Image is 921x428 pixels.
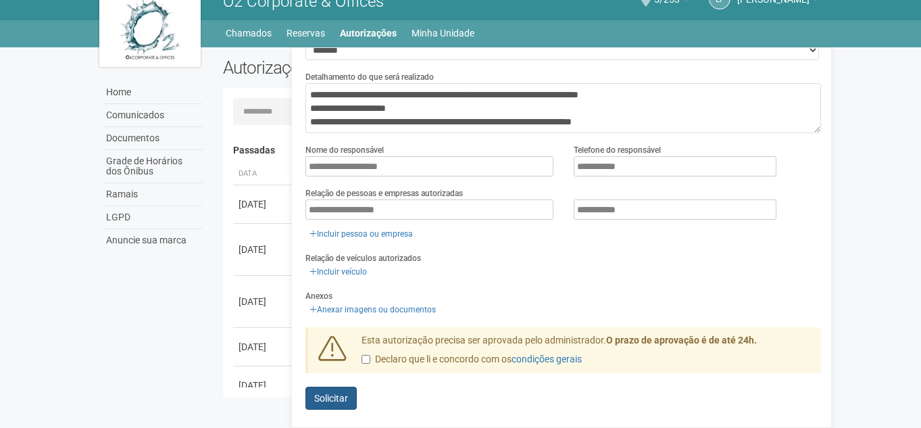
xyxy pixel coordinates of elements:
[305,71,434,83] label: Detalhamento do que será realizado
[103,127,203,150] a: Documentos
[223,57,512,78] h2: Autorizações
[606,335,757,346] strong: O prazo de aprovação é de até 24h.
[103,150,203,183] a: Grade de Horários dos Ônibus
[512,354,582,364] a: condições gerais
[305,187,463,199] label: Relação de pessoas e empresas autorizadas
[239,243,289,256] div: [DATE]
[340,24,397,43] a: Autorizações
[103,81,203,104] a: Home
[305,264,371,279] a: Incluir veículo
[239,379,289,392] div: [DATE]
[103,104,203,127] a: Comunicados
[239,197,289,211] div: [DATE]
[305,387,357,410] button: Solicitar
[233,145,812,156] h4: Passadas
[239,295,289,308] div: [DATE]
[305,252,421,264] label: Relação de veículos autorizados
[103,206,203,229] a: LGPD
[305,227,417,241] a: Incluir pessoa ou empresa
[239,340,289,354] div: [DATE]
[103,183,203,206] a: Ramais
[233,163,294,185] th: Data
[305,290,332,302] label: Anexos
[351,334,822,373] div: Esta autorização precisa ser aprovada pelo administrador.
[574,144,661,156] label: Telefone do responsável
[305,302,440,317] a: Anexar imagens ou documentos
[103,229,203,252] a: Anuncie sua marca
[226,24,272,43] a: Chamados
[305,144,384,156] label: Nome do responsável
[314,393,348,404] span: Solicitar
[412,24,474,43] a: Minha Unidade
[362,353,582,366] label: Declaro que li e concordo com os
[362,355,370,364] input: Declaro que li e concordo com oscondições gerais
[287,24,325,43] a: Reservas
